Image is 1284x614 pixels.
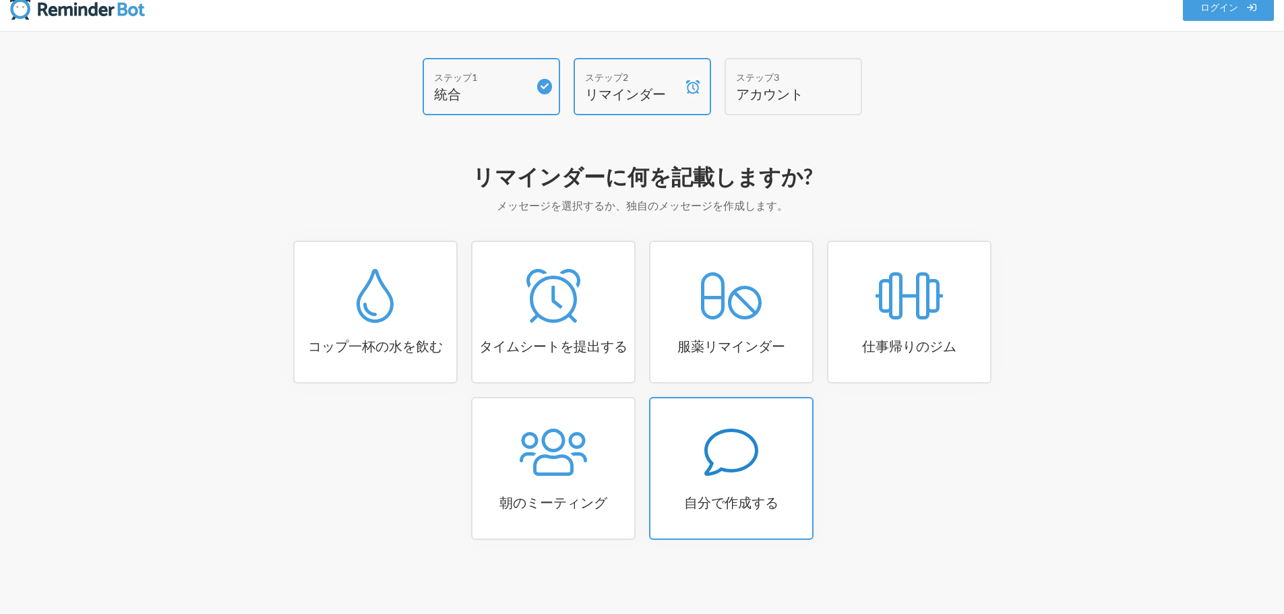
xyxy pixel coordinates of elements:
font: タイムシートを提出する [479,338,628,354]
font: ログイン [1200,2,1238,13]
font: コップ一杯の水を飲む [308,338,443,354]
font: 仕事帰りのジム [862,338,956,354]
font: ステップ2 [585,71,628,83]
font: アカウント [736,86,803,102]
font: ステップ3 [736,71,779,83]
font: ステップ1 [434,71,477,83]
font: 朝のミーティング [499,494,607,510]
font: リマインダー [585,86,666,102]
font: 服薬リマインダー [677,338,785,354]
font: 自分で作成する [684,494,778,510]
font: メッセージを選択するか、独自のメッセージを作成します。 [497,199,788,212]
font: リマインダーに何を記載しますか? [472,163,812,189]
font: 統合 [434,86,461,102]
